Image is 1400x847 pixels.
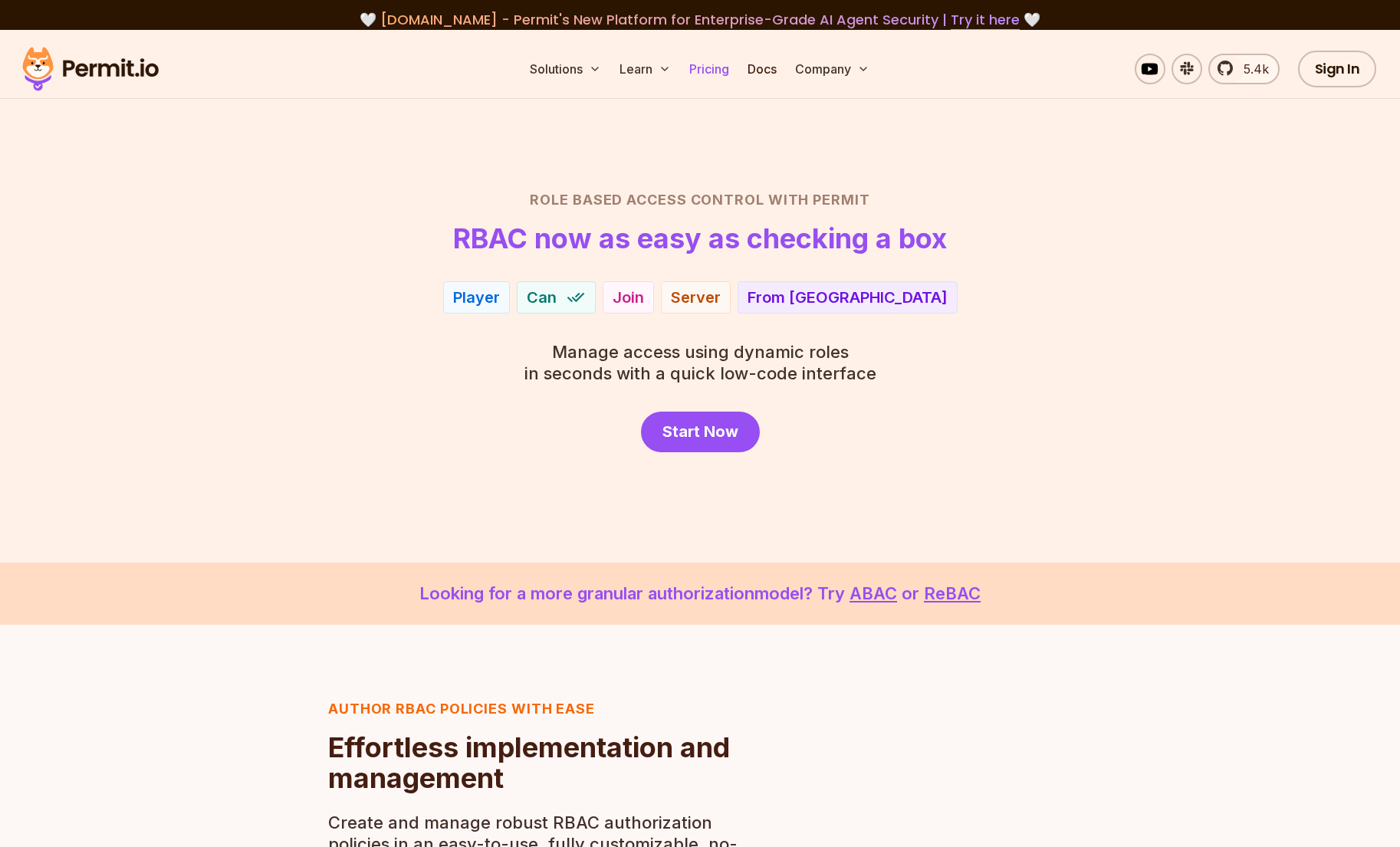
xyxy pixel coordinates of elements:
[924,583,981,603] a: ReBAC
[453,223,947,254] h1: RBAC now as easy as checking a box
[524,54,607,84] button: Solutions
[37,9,1363,31] div: 🤍 🤍
[328,698,747,720] h3: Author RBAC POLICIES with EASE
[1298,51,1377,87] a: Sign In
[741,54,783,84] a: Docs
[683,54,735,84] a: Pricing
[524,341,876,384] p: in seconds with a quick low-code interface
[951,10,1020,30] a: Try it here
[748,287,948,308] div: From [GEOGRAPHIC_DATA]
[15,43,166,95] img: Permit logo
[662,421,738,442] span: Start Now
[613,54,677,84] button: Learn
[163,189,1237,211] h2: Role Based Access Control
[850,583,897,603] a: ABAC
[380,10,1020,29] span: [DOMAIN_NAME] - Permit's New Platform for Enterprise-Grade AI Agent Security |
[613,287,644,308] div: Join
[641,412,760,452] a: Start Now
[768,189,870,211] span: with Permit
[328,732,747,793] h2: Effortless implementation and management
[37,581,1363,606] p: Looking for a more granular authorization model? Try or
[1208,54,1280,84] a: 5.4k
[453,287,500,308] div: Player
[524,341,876,363] span: Manage access using dynamic roles
[527,287,557,308] span: Can
[1234,60,1269,78] span: 5.4k
[671,287,721,308] div: Server
[789,54,876,84] button: Company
